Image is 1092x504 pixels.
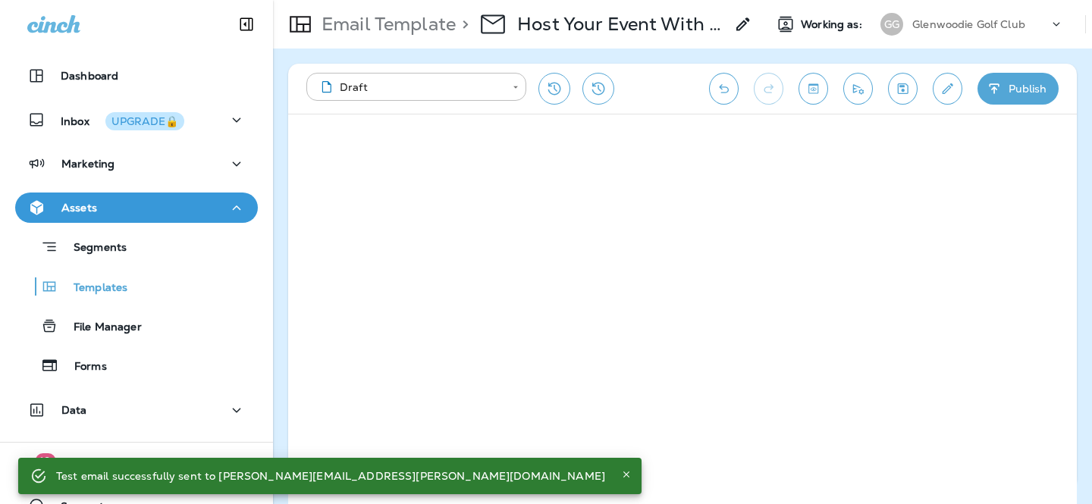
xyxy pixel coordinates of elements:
[105,112,184,130] button: UPGRADE🔒
[315,13,456,36] p: Email Template
[977,73,1059,105] button: Publish
[582,73,614,105] button: View Changelog
[15,105,258,135] button: InboxUPGRADE🔒
[58,281,127,296] p: Templates
[15,230,258,263] button: Segments
[61,158,115,170] p: Marketing
[801,18,865,31] span: Working as:
[15,349,258,381] button: Forms
[456,13,469,36] p: >
[933,73,962,105] button: Edit details
[58,241,127,256] p: Segments
[15,455,258,485] button: 19What's New
[15,149,258,179] button: Marketing
[617,465,635,484] button: Close
[15,395,258,425] button: Data
[709,73,739,105] button: Undo
[61,202,97,214] p: Assets
[538,73,570,105] button: Restore from previous version
[61,404,87,416] p: Data
[61,70,118,82] p: Dashboard
[59,360,107,374] p: Forms
[58,321,142,335] p: File Manager
[317,80,502,95] div: Draft
[15,310,258,342] button: File Manager
[888,73,918,105] button: Save
[56,462,605,490] div: Test email successfully sent to [PERSON_NAME][EMAIL_ADDRESS][PERSON_NAME][DOMAIN_NAME]
[15,193,258,223] button: Assets
[35,453,55,468] span: 19
[517,13,725,36] p: Host Your Event With Us 2025 - 9/10
[15,271,258,302] button: Templates
[912,18,1025,30] p: Glenwoodie Golf Club
[880,13,903,36] div: GG
[61,112,184,128] p: Inbox
[799,73,828,105] button: Toggle preview
[111,116,178,127] div: UPGRADE🔒
[15,61,258,91] button: Dashboard
[843,73,873,105] button: Send test email
[225,9,268,39] button: Collapse Sidebar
